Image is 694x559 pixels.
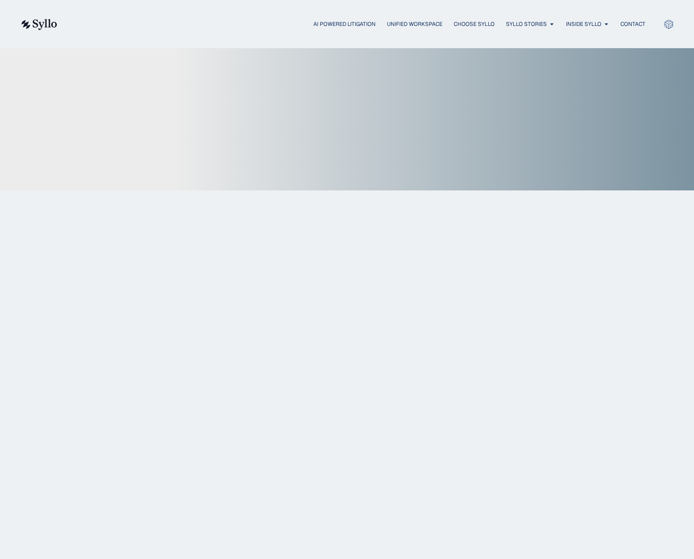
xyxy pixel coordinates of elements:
a: Inside Syllo [566,20,601,28]
a: Contact [620,20,645,28]
nav: Menu [75,20,645,29]
a: Choose Syllo [454,20,495,28]
a: AI Powered Litigation [313,20,376,28]
a: Syllo Stories [506,20,547,28]
a: Unified Workspace [387,20,442,28]
img: syllo [20,19,57,30]
div: Menu Toggle [75,20,645,29]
